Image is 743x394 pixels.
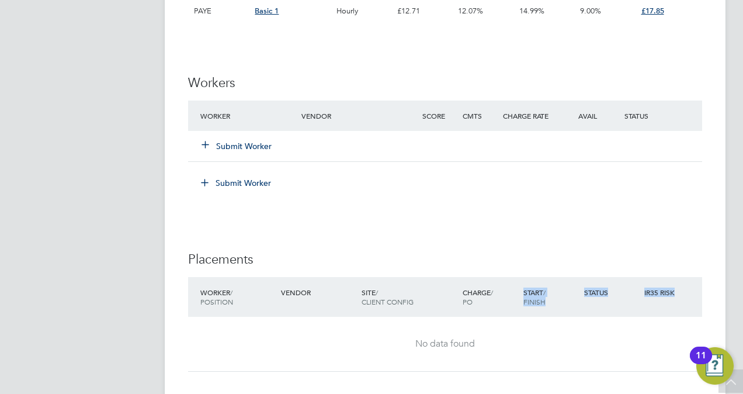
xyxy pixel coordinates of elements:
div: Status [581,282,642,303]
span: 14.99% [519,6,544,16]
button: Submit Worker [202,140,272,152]
div: No data found [200,338,690,350]
span: Basic 1 [255,6,279,16]
div: Charge Rate [500,105,561,126]
h3: Placements [188,251,702,268]
div: Status [622,105,702,126]
div: IR35 Risk [641,282,682,303]
div: Charge [460,282,520,312]
span: / Finish [523,288,546,306]
span: / Position [200,288,233,306]
div: Worker [197,282,278,312]
div: Start [520,282,581,312]
span: / Client Config [362,288,414,306]
div: Vendor [298,105,419,126]
div: 11 [696,355,706,371]
span: 12.07% [458,6,483,16]
button: Open Resource Center, 11 new notifications [696,347,734,385]
span: £17.85 [641,6,664,16]
h3: Workers [188,75,702,92]
div: Worker [197,105,298,126]
button: Submit Worker [193,174,280,192]
span: / PO [463,288,493,306]
div: Avail [561,105,622,126]
div: Cmts [460,105,500,126]
div: Score [419,105,460,126]
div: Site [359,282,460,312]
div: Vendor [278,282,359,303]
span: 9.00% [580,6,601,16]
